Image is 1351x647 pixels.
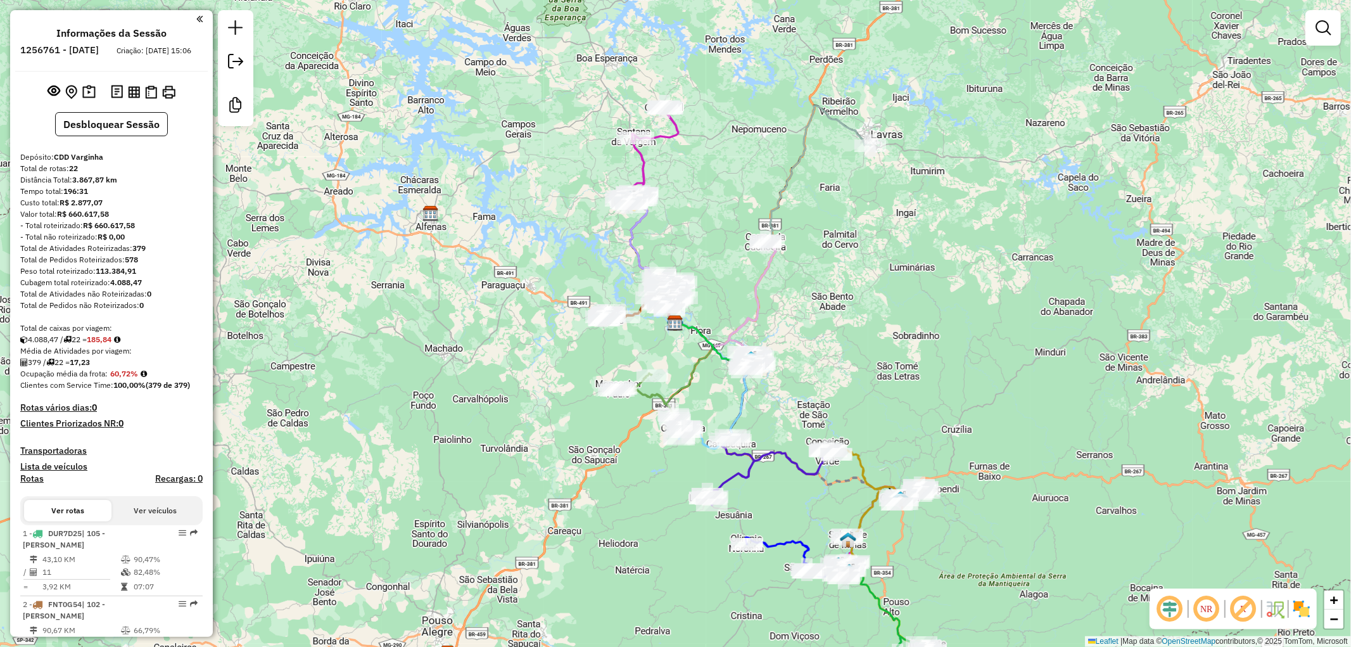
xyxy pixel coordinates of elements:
div: Total de Atividades não Roteirizadas: [20,288,203,300]
span: FNT0G54 [48,599,82,609]
div: Map data © contributors,© 2025 TomTom, Microsoft [1085,636,1351,647]
h6: 1256761 - [DATE] [20,44,99,56]
em: Opções [179,600,186,608]
em: Média calculada utilizando a maior ocupação (%Peso ou %Cubagem) de cada rota da sessão. Rotas cro... [141,370,147,378]
strong: 0 [139,300,144,310]
strong: 113.384,91 [96,266,136,276]
span: + [1330,592,1338,608]
span: − [1330,611,1338,627]
strong: 100,00% [113,380,146,390]
button: Centralizar mapa no depósito ou ponto de apoio [63,82,80,102]
strong: 578 [125,255,138,264]
strong: R$ 660.617,58 [57,209,109,219]
h4: Rotas vários dias: [20,402,203,413]
strong: R$ 660.617,58 [83,221,135,230]
h4: Recargas: 0 [155,473,203,484]
div: Total de Pedidos Roteirizados: [20,254,203,266]
button: Ver rotas [24,500,111,522]
img: CDD Varginha [667,315,683,331]
h4: Lista de veículos [20,461,203,472]
a: Zoom out [1324,610,1343,629]
td: 90,67 KM [42,624,120,637]
img: CDD Alfenas [422,205,439,222]
a: Exportar sessão [223,49,248,77]
a: Zoom in [1324,591,1343,610]
td: 66,79% [133,624,197,637]
span: DUR7D25 [48,528,82,538]
div: Depósito: [20,151,203,163]
img: Ponto de Apoio - Varginha PA [830,556,847,573]
button: Imprimir Rotas [160,83,178,101]
span: | [1120,637,1122,646]
strong: 0 [92,402,97,413]
td: 11 [42,566,120,579]
td: 90,47% [133,553,197,566]
i: Total de Atividades [20,359,28,366]
span: Ocultar deslocamento [1155,594,1185,624]
div: Total de rotas: [20,163,203,174]
div: Valor total: [20,208,203,220]
div: Total de Atividades Roteirizadas: [20,243,203,254]
div: 379 / 22 = [20,357,203,368]
td: / [23,566,29,579]
strong: 185,84 [87,335,111,344]
img: Tres Coracoes [743,350,759,367]
img: Caxambu [892,490,909,507]
a: OpenStreetMap [1162,637,1216,646]
span: Ocultar NR [1191,594,1222,624]
i: Total de Atividades [30,568,37,576]
div: Cubagem total roteirizado: [20,277,203,288]
strong: R$ 2.877,07 [60,198,103,207]
i: Total de rotas [46,359,54,366]
button: Exibir sessão original [45,82,63,102]
em: Rota exportada [190,600,198,608]
div: Criação: [DATE] 15:06 [111,45,196,56]
a: Nova sessão e pesquisa [223,15,248,44]
img: Soledade de Minas [840,532,856,548]
h4: Transportadoras [20,445,203,456]
em: Opções [179,529,186,537]
div: 4.088,47 / 22 = [20,334,203,345]
span: Exibir rótulo [1228,594,1259,624]
span: Clientes com Service Time: [20,380,113,390]
div: Média de Atividades por viagem: [20,345,203,357]
td: 3,92 KM [42,580,120,593]
i: Meta Caixas/viagem: 208,20 Diferença: -22,36 [114,336,120,343]
a: Rotas [20,473,44,484]
button: Desbloquear Sessão [55,112,168,136]
i: Distância Total [30,627,37,634]
span: 1 - [23,528,105,549]
img: Exibir/Ocultar setores [1291,599,1312,619]
button: Visualizar Romaneio [143,83,160,101]
td: 07:07 [133,580,197,593]
i: Cubagem total roteirizado [20,336,28,343]
strong: (379 de 379) [146,380,190,390]
span: 2 - [23,599,105,620]
div: Distância Total: [20,174,203,186]
strong: 22 [69,163,78,173]
i: Distância Total [30,556,37,563]
i: Total de rotas [63,336,72,343]
div: Total de Pedidos não Roteirizados: [20,300,203,311]
button: Logs desbloquear sessão [108,82,125,102]
strong: 0 [147,289,151,298]
strong: 3.867,87 km [72,175,117,184]
strong: 17,23 [70,357,90,367]
i: % de utilização do peso [121,627,130,634]
div: Total de caixas por viagem: [20,323,203,334]
strong: 379 [132,243,146,253]
button: Painel de Sugestão [80,82,98,102]
strong: CDD Varginha [54,152,103,162]
strong: 60,72% [110,369,138,378]
h4: Informações da Sessão [56,27,167,39]
div: Tempo total: [20,186,203,197]
a: Leaflet [1088,637,1119,646]
button: Visualizar relatório de Roteirização [125,83,143,100]
strong: 4.088,47 [110,278,142,287]
div: - Total não roteirizado: [20,231,203,243]
span: Ocupação média da frota: [20,369,108,378]
em: Rota exportada [190,529,198,537]
i: Tempo total em rota [121,583,127,591]
img: Tres Pontas [622,190,638,207]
